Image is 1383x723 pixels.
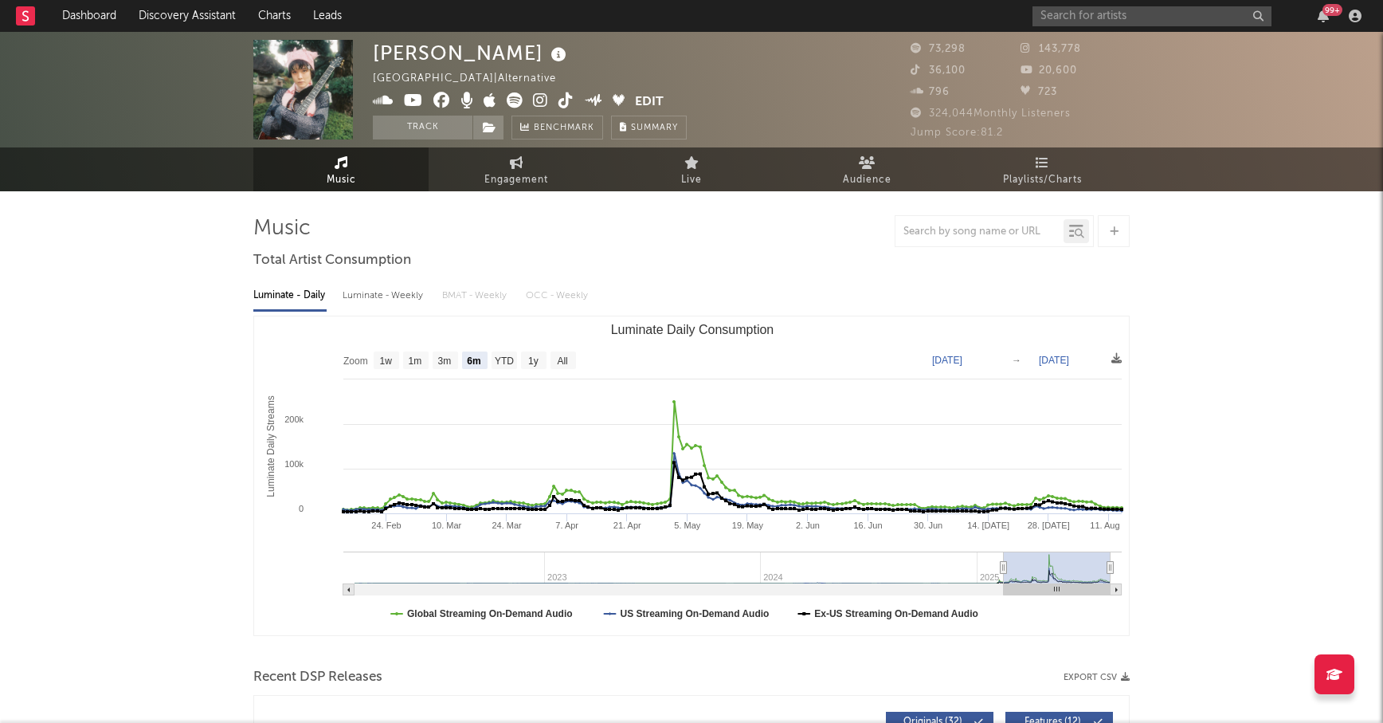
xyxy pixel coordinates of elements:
text: 100k [284,459,304,469]
div: [PERSON_NAME] [373,40,570,66]
button: Export CSV [1064,673,1130,682]
text: 19. May [732,521,764,530]
input: Search for artists [1032,6,1271,26]
a: Benchmark [511,116,603,139]
span: Music [327,171,356,190]
text: 2. Jun [796,521,820,530]
text: 5. May [674,521,701,530]
a: Music [253,147,429,191]
text: YTD [495,356,514,367]
text: 21. Apr [613,521,641,530]
text: 11. Aug [1090,521,1119,530]
span: 324,044 Monthly Listeners [911,108,1071,119]
text: [DATE] [932,355,962,366]
text: 24. Feb [371,521,401,530]
text: 10. Mar [432,521,462,530]
text: [DATE] [1039,355,1069,366]
text: 0 [299,504,304,513]
span: Benchmark [534,119,594,138]
span: Total Artist Consumption [253,251,411,270]
span: Audience [843,171,891,190]
div: 99 + [1322,4,1342,16]
a: Audience [779,147,954,191]
text: 16. Jun [853,521,882,530]
text: → [1012,355,1021,366]
text: 1y [528,356,539,367]
text: 28. [DATE] [1028,521,1070,530]
input: Search by song name or URL [895,226,1064,238]
span: 20,600 [1021,65,1077,76]
button: Track [373,116,472,139]
a: Engagement [429,147,604,191]
text: All [557,356,567,367]
text: 14. [DATE] [967,521,1009,530]
div: [GEOGRAPHIC_DATA] | Alternative [373,69,574,88]
text: 7. Apr [555,521,578,530]
span: Playlists/Charts [1003,171,1082,190]
span: 143,778 [1021,44,1081,54]
text: Luminate Daily Streams [265,395,276,497]
span: Engagement [484,171,548,190]
span: Live [681,171,702,190]
text: 6m [467,356,480,367]
span: Jump Score: 81.2 [911,128,1003,138]
span: 796 [911,87,950,97]
text: Ex-US Streaming On-Demand Audio [814,608,978,619]
span: Summary [631,124,678,132]
button: 99+ [1318,10,1329,22]
span: 36,100 [911,65,966,76]
span: Recent DSP Releases [253,668,382,687]
text: 1m [409,356,422,367]
a: Playlists/Charts [954,147,1130,191]
span: 723 [1021,87,1057,97]
text: 1w [380,356,393,367]
text: Zoom [343,356,368,367]
text: Global Streaming On-Demand Audio [407,608,573,619]
div: Luminate - Weekly [343,282,426,309]
button: Summary [611,116,687,139]
button: Edit [635,92,664,112]
text: Luminate Daily Consumption [611,323,774,336]
a: Live [604,147,779,191]
text: US Streaming On-Demand Audio [620,608,769,619]
text: 30. Jun [914,521,942,530]
div: Luminate - Daily [253,282,327,309]
text: 24. Mar [492,521,522,530]
text: 3m [438,356,452,367]
svg: Luminate Daily Consumption [254,316,1130,635]
text: 200k [284,415,304,424]
span: 73,298 [911,44,966,54]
